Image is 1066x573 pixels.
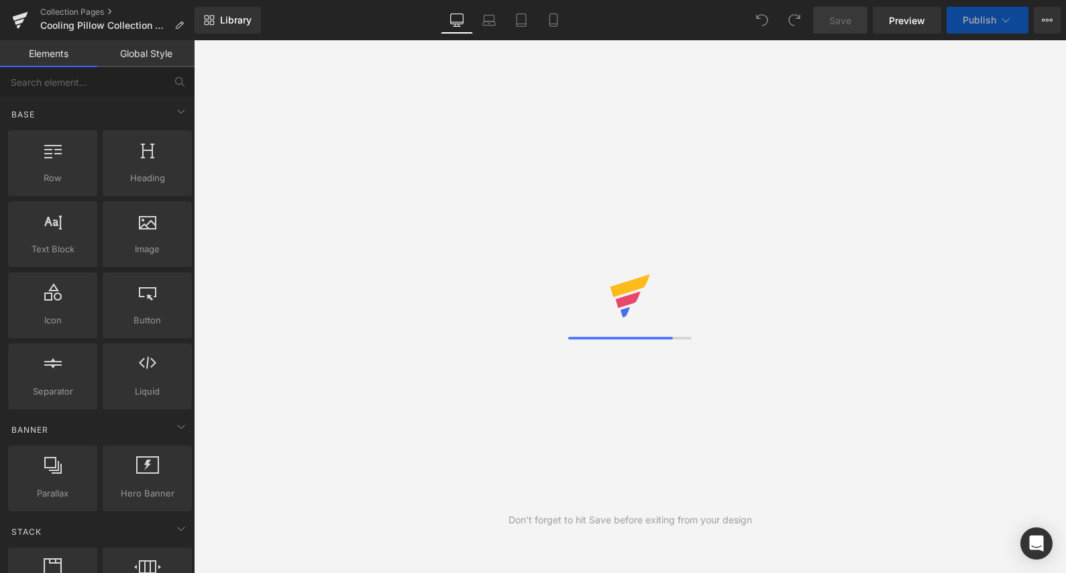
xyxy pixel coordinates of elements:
span: Row [12,171,93,185]
button: Redo [781,7,808,34]
span: Heading [107,171,188,185]
span: Stack [10,525,43,538]
a: Tablet [505,7,537,34]
span: Library [220,14,252,26]
span: Button [107,313,188,327]
div: Don't forget to hit Save before exiting from your design [509,513,752,527]
span: Image [107,242,188,256]
a: Desktop [441,7,473,34]
a: Preview [873,7,941,34]
button: Undo [749,7,776,34]
span: Save [829,13,851,28]
span: Liquid [107,384,188,399]
a: Laptop [473,7,505,34]
span: Hero Banner [107,486,188,501]
span: Cooling Pillow Collection Page [40,20,169,31]
button: More [1034,7,1061,34]
span: Banner [10,423,50,436]
button: Publish [947,7,1028,34]
span: Base [10,108,36,121]
a: Mobile [537,7,570,34]
span: Preview [889,13,925,28]
span: Publish [963,15,996,25]
a: Collection Pages [40,7,195,17]
a: New Library [195,7,261,34]
span: Text Block [12,242,93,256]
span: Parallax [12,486,93,501]
span: Separator [12,384,93,399]
span: Icon [12,313,93,327]
div: Open Intercom Messenger [1020,527,1053,560]
a: Global Style [97,40,195,67]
